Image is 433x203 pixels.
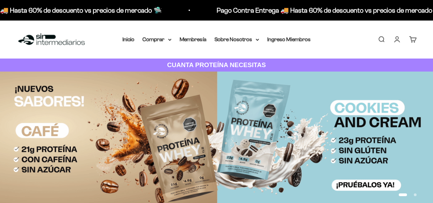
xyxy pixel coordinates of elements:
a: Inicio [123,36,135,42]
summary: Comprar [143,35,171,44]
p: Pago Contra Entrega 🚚 Hasta 60% de descuento vs precios de mercado 🛸 [79,5,305,16]
a: Ingreso Miembros [267,36,311,42]
strong: CUANTA PROTEÍNA NECESITAS [167,61,266,68]
a: Membresía [180,36,206,42]
summary: Sobre Nosotros [215,35,259,44]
